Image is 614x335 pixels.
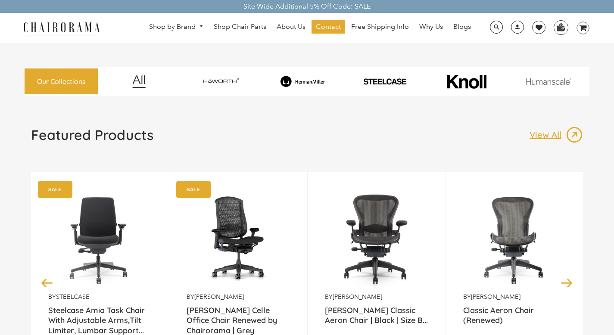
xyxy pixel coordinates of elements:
[312,20,345,34] a: Contact
[333,293,382,301] a: [PERSON_NAME]
[559,275,574,290] button: Next
[187,305,290,327] a: [PERSON_NAME] Celle Office Chair Renewed by Chairorama | Grey
[419,22,443,31] span: Why Us
[187,185,290,293] img: Herman Miller Celle Office Chair Renewed by Chairorama | Grey - chairorama
[530,126,583,143] a: View All
[40,275,55,290] button: Previous
[263,76,343,87] img: image_8_173eb7e0-7579-41b4-bc8e-4ba0b8ba93e8.png
[141,20,479,36] nav: DesktopNavigation
[48,186,62,192] text: SALE
[325,185,428,293] a: Herman Miller Classic Aeron Chair | Black | Size B (Renewed) - chairorama Herman Miller Classic A...
[214,22,266,31] span: Shop Chair Parts
[48,305,152,327] a: Steelcase Amia Task Chair With Adjustable Arms,Tilt Limiter, Lumbar Support...
[115,75,163,88] img: image_12.png
[427,74,505,90] img: image_10_1.png
[566,126,583,143] img: image_13.png
[463,185,567,293] img: Classic Aeron Chair (Renewed) - chairorama
[209,20,271,34] a: Shop Chair Parts
[187,186,200,192] text: SALE
[351,22,409,31] span: Free Shipping Info
[31,126,153,143] h1: Featured Products
[48,185,152,293] img: Amia Chair by chairorama.com
[415,20,447,34] a: Why Us
[463,185,567,293] a: Classic Aeron Chair (Renewed) - chairorama Classic Aeron Chair (Renewed) - chairorama
[277,22,305,31] span: About Us
[463,293,567,301] p: by
[463,305,567,327] a: Classic Aeron Chair (Renewed)
[316,22,341,31] span: Contact
[194,293,244,301] a: [PERSON_NAME]
[48,185,152,293] a: Amia Chair by chairorama.com Renewed Amia Chair chairorama.com
[345,78,424,86] img: PHOTO-2024-07-09-00-53-10-removebg-preview.png
[48,293,152,301] p: by
[509,78,588,84] img: image_11.png
[187,185,290,293] a: Herman Miller Celle Office Chair Renewed by Chairorama | Grey - chairorama Herman Miller Celle Of...
[453,22,471,31] span: Blogs
[272,20,310,34] a: About Us
[19,21,105,36] img: chairorama
[325,305,428,327] a: [PERSON_NAME] Classic Aeron Chair | Black | Size B...
[471,293,520,301] a: [PERSON_NAME]
[187,293,290,301] p: by
[347,20,413,34] a: Free Shipping Info
[325,185,428,293] img: Herman Miller Classic Aeron Chair | Black | Size B (Renewed) - chairorama
[145,20,208,34] a: Shop by Brand
[325,293,428,301] p: by
[554,21,567,34] img: WhatsApp_Image_2024-07-12_at_16.23.01.webp
[31,126,153,150] a: Featured Products
[25,68,98,95] a: Our Collections
[181,74,261,90] img: image_7_14f0750b-d084-457f-979a-a1ab9f6582c4.png
[56,293,90,301] a: Steelcase
[530,129,566,140] p: View All
[449,20,475,34] a: Blogs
